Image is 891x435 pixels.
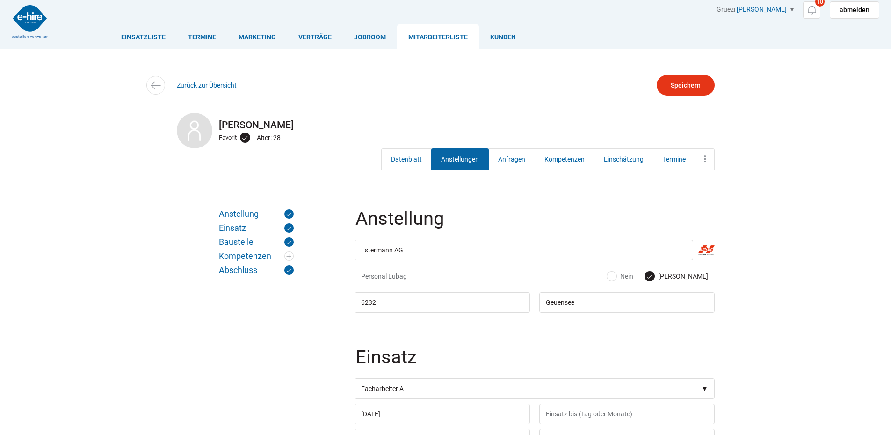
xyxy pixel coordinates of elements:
[343,24,397,49] a: Jobroom
[219,265,294,275] a: Abschluss
[539,292,715,313] input: Arbeitsort Ort
[355,404,530,424] input: Einsatz von (Tag oder Jahr)
[355,209,717,240] legend: Anstellung
[177,81,237,89] a: Zurück zur Übersicht
[12,5,48,38] img: logo2.png
[830,1,879,19] a: abmelden
[657,75,715,96] input: Speichern
[806,4,818,16] img: icon-notification.svg
[355,240,693,260] input: Firma
[219,237,294,247] a: Baustelle
[219,209,294,219] a: Anstellung
[737,6,787,13] a: [PERSON_NAME]
[177,119,715,131] h2: [PERSON_NAME]
[361,272,476,281] span: Personal Lubag
[227,24,287,49] a: Marketing
[397,24,479,49] a: Mitarbeiterliste
[607,272,633,281] label: Nein
[539,404,715,424] input: Einsatz bis (Tag oder Monate)
[431,148,489,170] a: Anstellungen
[355,348,717,378] legend: Einsatz
[803,1,820,19] a: 10
[479,24,527,49] a: Kunden
[149,79,162,92] img: icon-arrow-left.svg
[355,292,530,313] input: Arbeitsort PLZ
[381,148,432,170] a: Datenblatt
[177,24,227,49] a: Termine
[219,223,294,233] a: Einsatz
[110,24,177,49] a: Einsatzliste
[257,132,283,144] div: Alter: 28
[717,6,879,19] div: Grüezi
[287,24,343,49] a: Verträge
[594,148,653,170] a: Einschätzung
[488,148,535,170] a: Anfragen
[219,251,294,261] a: Kompetenzen
[645,272,708,281] label: [PERSON_NAME]
[653,148,695,170] a: Termine
[535,148,594,170] a: Kompetenzen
